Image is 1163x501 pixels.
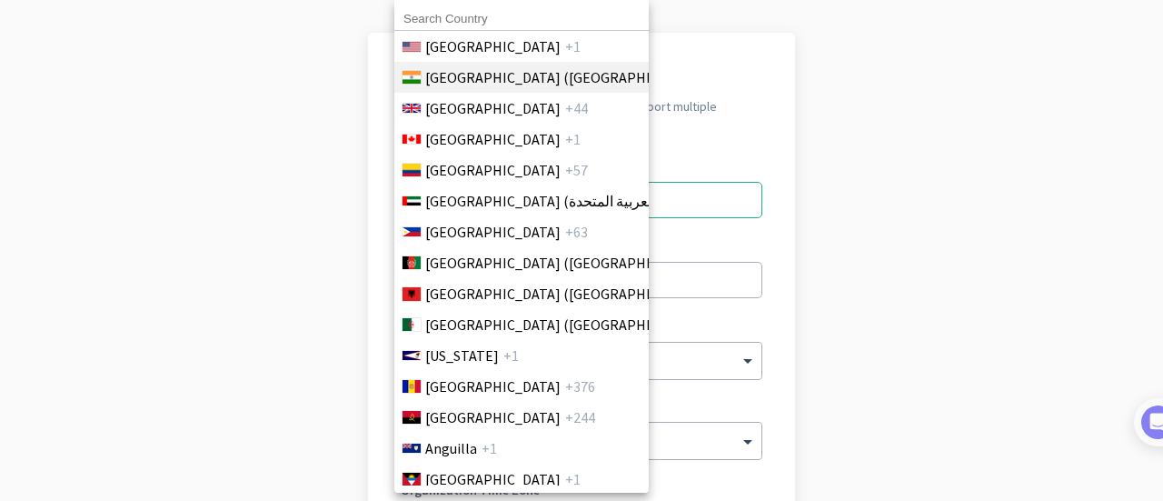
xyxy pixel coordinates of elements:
[425,252,709,274] span: [GEOGRAPHIC_DATA] (‫[GEOGRAPHIC_DATA]‬‎)
[425,345,499,366] span: [US_STATE]
[565,97,588,119] span: +44
[425,190,712,212] span: [GEOGRAPHIC_DATA] (‫الإمارات العربية المتحدة‬‎)
[565,221,588,243] span: +63
[503,345,519,366] span: +1
[425,128,561,150] span: [GEOGRAPHIC_DATA]
[425,314,709,336] span: [GEOGRAPHIC_DATA] (‫[GEOGRAPHIC_DATA]‬‎)
[425,468,561,490] span: [GEOGRAPHIC_DATA]
[425,35,561,57] span: [GEOGRAPHIC_DATA]
[425,283,709,305] span: [GEOGRAPHIC_DATA] ([GEOGRAPHIC_DATA])
[565,376,595,397] span: +376
[425,159,561,181] span: [GEOGRAPHIC_DATA]
[425,66,709,88] span: [GEOGRAPHIC_DATA] ([GEOGRAPHIC_DATA])
[565,159,588,181] span: +57
[425,221,561,243] span: [GEOGRAPHIC_DATA]
[425,406,561,428] span: [GEOGRAPHIC_DATA]
[394,7,649,31] input: Search Country
[425,97,561,119] span: [GEOGRAPHIC_DATA]
[565,406,595,428] span: +244
[425,437,477,459] span: Anguilla
[425,376,561,397] span: [GEOGRAPHIC_DATA]
[565,128,581,150] span: +1
[565,468,581,490] span: +1
[565,35,581,57] span: +1
[482,437,497,459] span: +1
